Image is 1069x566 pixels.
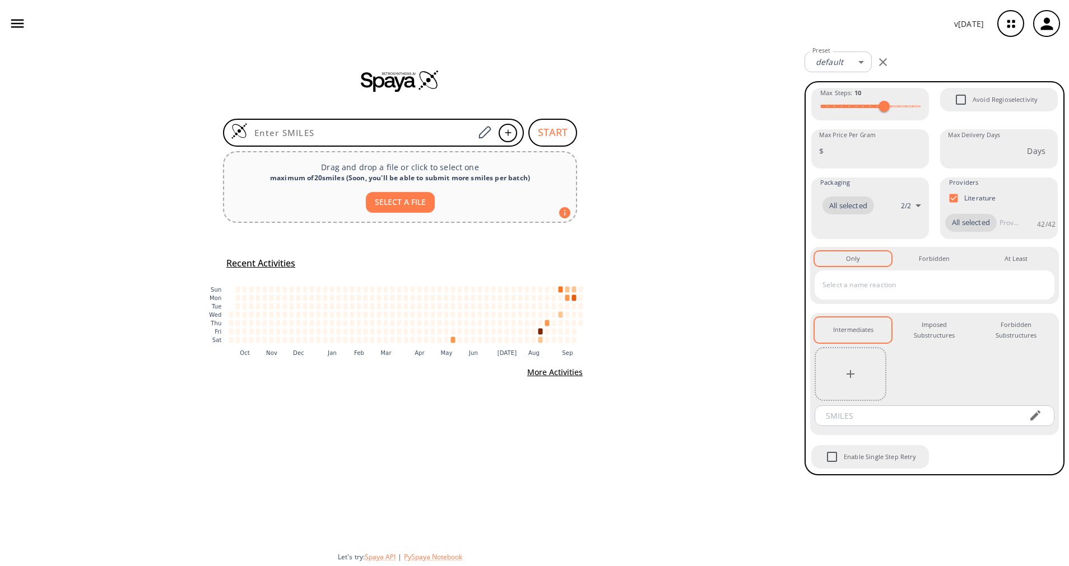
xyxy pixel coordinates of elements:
text: Nov [266,349,277,355]
text: Wed [209,312,221,318]
text: Tue [211,303,222,310]
text: Oct [240,349,250,355]
span: | [396,552,404,562]
g: x-axis tick label [240,349,573,355]
text: Fri [215,329,221,335]
button: Only [815,251,891,266]
p: 42 / 42 [1037,219,1056,229]
label: Max Delivery Days [948,131,1000,139]
p: Drag and drop a file or click to select one [233,161,567,173]
text: Thu [210,320,221,326]
text: Apr [415,349,425,355]
text: Sun [211,287,221,293]
button: Imposed Substructures [896,317,973,343]
input: SMILES [818,405,1020,426]
span: All selected [945,217,997,228]
p: 2 / 2 [901,201,911,211]
g: cell [229,286,583,343]
label: Max Price Per Gram [819,131,876,139]
text: Mar [380,349,392,355]
text: Mon [210,295,222,301]
div: Forbidden Substructures [987,320,1045,340]
text: Dec [293,349,304,355]
text: May [440,349,452,355]
span: Enable Single Step Retry [820,445,844,469]
span: Avoid Regioselectivity [973,95,1038,105]
div: Only [846,254,860,264]
button: Forbidden Substructures [978,317,1054,343]
text: [DATE] [498,349,517,355]
button: Recent Activities [222,254,300,273]
p: $ [819,145,824,157]
h5: Recent Activities [226,258,295,269]
span: Avoid Regioselectivity [949,88,973,111]
div: Let's try: [338,552,796,562]
button: More Activities [523,362,587,383]
text: Feb [354,349,364,355]
img: Spaya logo [361,69,439,92]
span: Enable Single Step Retry [844,452,917,462]
button: Intermediates [815,317,891,343]
p: v [DATE] [954,18,984,30]
span: Providers [949,177,978,188]
button: START [528,119,577,147]
strong: 10 [854,88,861,97]
div: When Single Step Retry is enabled, if no route is found during retrosynthesis, a retry is trigger... [810,444,930,470]
em: default [816,57,843,67]
input: Provider name [997,214,1021,232]
span: All selected [822,200,874,212]
button: SELECT A FILE [366,192,435,213]
div: Imposed Substructures [905,320,964,340]
span: Packaging [820,177,850,188]
img: Logo Spaya [231,123,248,139]
div: Intermediates [833,325,873,335]
button: Spaya API [365,552,396,562]
div: Forbidden [919,254,950,264]
text: Sat [212,337,222,343]
div: At Least [1005,254,1028,264]
text: Sep [562,349,573,355]
text: Aug [528,349,540,355]
text: Jun [468,349,478,355]
span: Max Steps : [820,88,861,98]
input: Select a name reaction [820,276,1033,294]
p: Days [1027,145,1045,157]
button: Forbidden [896,251,973,266]
button: At Least [978,251,1054,266]
text: Jan [327,349,337,355]
label: Preset [812,46,830,55]
button: PySpaya Notebook [404,552,462,562]
div: maximum of 20 smiles ( Soon, you'll be able to submit more smiles per batch ) [233,173,567,183]
input: Enter SMILES [248,127,474,138]
p: Literature [964,193,996,203]
g: y-axis tick label [209,287,221,343]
